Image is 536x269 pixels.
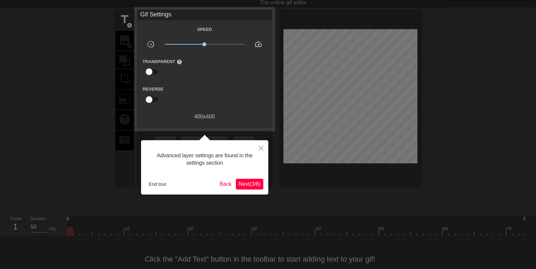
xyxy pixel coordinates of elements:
button: End tour [146,179,169,189]
button: Next [236,179,263,190]
button: Back [217,179,234,190]
div: Advanced layer settings are found in the settings section [146,145,263,174]
span: Next ( 3 / 6 ) [239,181,261,187]
button: Close [254,140,268,156]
